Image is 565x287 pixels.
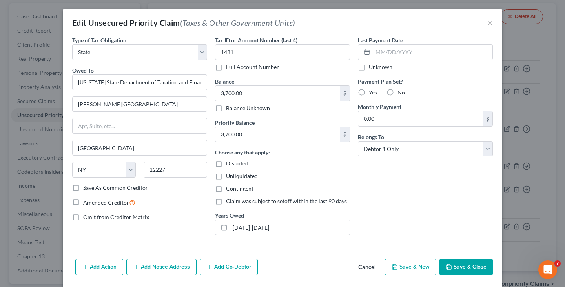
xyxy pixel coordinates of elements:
[352,260,382,275] button: Cancel
[538,260,557,279] iframe: Intercom live chat
[37,227,44,233] button: Upload attachment
[226,173,258,179] span: Unliquidated
[215,118,255,127] label: Priority Balance
[13,67,112,81] b: 🚨ATTN: [GEOGRAPHIC_DATA] of [US_STATE]
[340,127,350,142] div: $
[215,77,234,85] label: Balance
[126,259,197,275] button: Add Notice Address
[73,140,207,155] input: Enter city...
[138,3,152,17] div: Close
[200,259,258,275] button: Add Co-Debtor
[38,10,73,18] p: Active 7h ago
[369,63,392,71] label: Unknown
[83,184,148,192] label: Save As Common Creditor
[180,18,295,27] span: (Taxes & Other Government Units)
[22,4,35,17] img: Profile image for Katie
[397,89,405,96] span: No
[373,45,492,60] input: MM/DD/YYYY
[13,145,74,150] div: [PERSON_NAME] • 5h ago
[358,77,493,85] label: Payment Plan Set?
[340,86,350,101] div: $
[554,260,561,267] span: 7
[483,111,492,126] div: $
[144,162,207,178] input: Enter zip...
[226,104,270,112] label: Balance Unknown
[13,85,122,139] div: The court has added a new Credit Counseling Field that we need to update upon filing. Please remo...
[6,62,151,161] div: Katie says…
[72,67,94,74] span: Owed To
[358,36,403,44] label: Last Payment Date
[230,220,350,235] input: --
[215,148,270,156] label: Choose any that apply:
[215,36,297,44] label: Tax ID or Account Number (last 4)
[83,214,149,220] span: Omit from Creditor Matrix
[73,118,207,133] input: Apt, Suite, etc...
[215,86,340,101] input: 0.00
[38,4,89,10] h1: [PERSON_NAME]
[358,103,401,111] label: Monthly Payment
[83,199,129,206] span: Amended Creditor
[12,227,18,233] button: Emoji picker
[358,111,483,126] input: 0.00
[72,17,295,28] div: Edit Unsecured Priority Claim
[226,185,253,192] span: Contingent
[135,224,147,236] button: Send a message…
[6,62,129,144] div: 🚨ATTN: [GEOGRAPHIC_DATA] of [US_STATE]The court has added a new Credit Counseling Field that we n...
[73,97,207,112] input: Enter address...
[385,259,436,275] button: Save & New
[226,63,279,71] label: Full Account Number
[75,259,123,275] button: Add Action
[123,3,138,18] button: Home
[215,211,244,220] label: Years Owed
[369,89,377,96] span: Yes
[226,198,347,204] span: Claim was subject to setoff within the last 90 days
[358,134,384,140] span: Belongs To
[72,74,207,90] input: Search creditor by name...
[7,211,150,224] textarea: Message…
[226,160,248,167] span: Disputed
[25,227,31,233] button: Gif picker
[215,127,340,142] input: 0.00
[50,227,56,233] button: Start recording
[5,3,20,18] button: go back
[72,37,126,44] span: Type of Tax Obligation
[215,44,350,60] input: XXXX
[487,18,493,27] button: ×
[439,259,493,275] button: Save & Close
